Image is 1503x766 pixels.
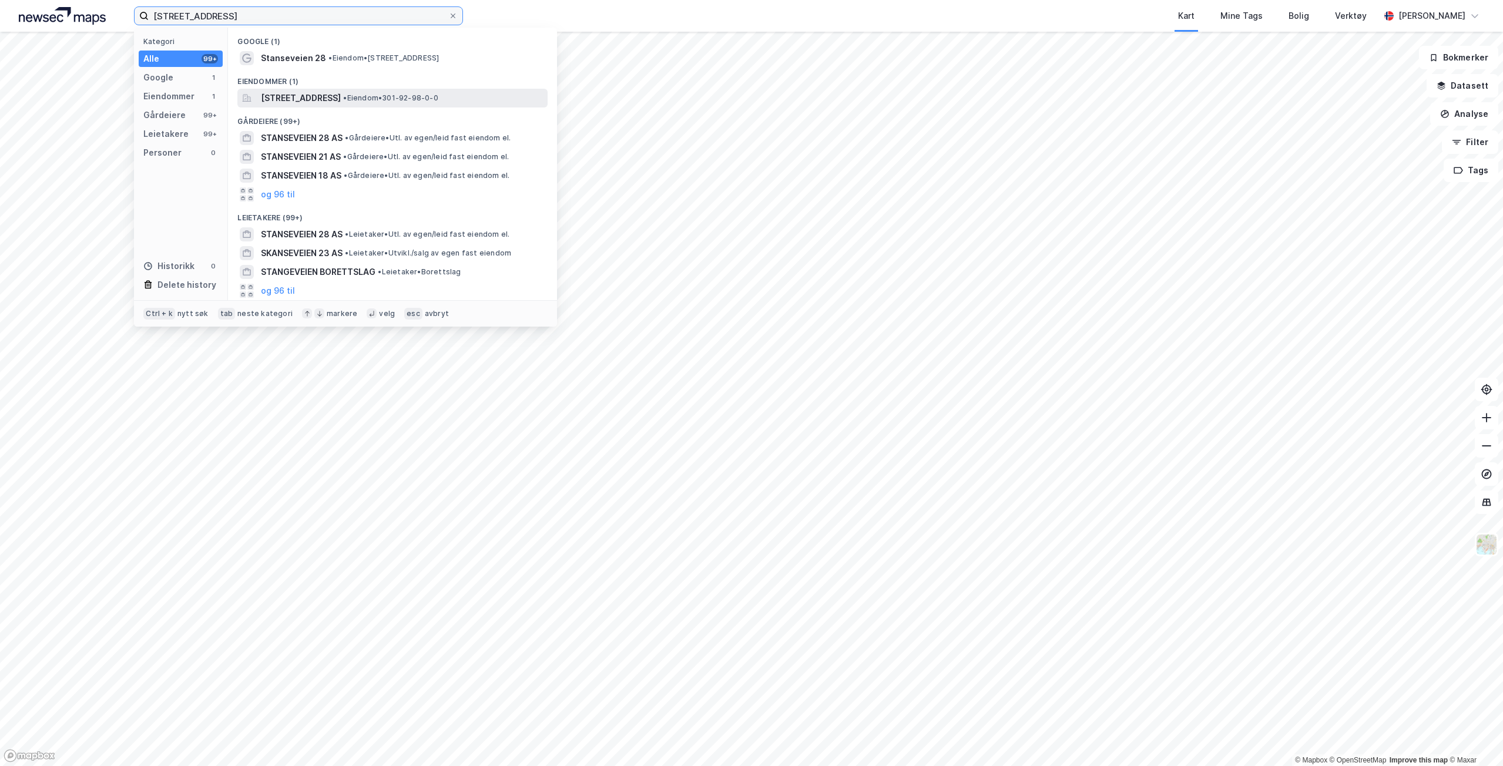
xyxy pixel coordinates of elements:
[261,131,343,145] span: STANSEVEIEN 28 AS
[202,129,218,139] div: 99+
[378,267,461,277] span: Leietaker • Borettslag
[261,187,295,201] button: og 96 til
[209,148,218,157] div: 0
[328,53,332,62] span: •
[261,150,341,164] span: STANSEVEIEN 21 AS
[345,133,348,142] span: •
[1220,9,1263,23] div: Mine Tags
[202,110,218,120] div: 99+
[343,93,438,103] span: Eiendom • 301-92-98-0-0
[237,309,293,318] div: neste kategori
[149,7,448,25] input: Søk på adresse, matrikkel, gårdeiere, leietakere eller personer
[344,171,347,180] span: •
[228,204,557,225] div: Leietakere (99+)
[1330,756,1387,764] a: OpenStreetMap
[1419,46,1498,69] button: Bokmerker
[143,37,223,46] div: Kategori
[261,169,341,183] span: STANSEVEIEN 18 AS
[328,53,439,63] span: Eiendom • [STREET_ADDRESS]
[1430,102,1498,126] button: Analyse
[1475,533,1498,556] img: Z
[1442,130,1498,154] button: Filter
[261,51,326,65] span: Stanseveien 28
[228,107,557,129] div: Gårdeiere (99+)
[19,7,106,25] img: logo.a4113a55bc3d86da70a041830d287a7e.svg
[209,261,218,271] div: 0
[143,146,182,160] div: Personer
[202,54,218,63] div: 99+
[143,89,194,103] div: Eiendommer
[1444,710,1503,766] div: Kontrollprogram for chat
[378,267,381,276] span: •
[1295,756,1327,764] a: Mapbox
[1390,756,1448,764] a: Improve this map
[1444,159,1498,182] button: Tags
[209,73,218,82] div: 1
[343,152,347,161] span: •
[379,309,395,318] div: velg
[157,278,216,292] div: Delete history
[343,152,509,162] span: Gårdeiere • Utl. av egen/leid fast eiendom el.
[345,248,511,258] span: Leietaker • Utvikl./salg av egen fast eiendom
[143,308,175,320] div: Ctrl + k
[344,171,509,180] span: Gårdeiere • Utl. av egen/leid fast eiendom el.
[1289,9,1309,23] div: Bolig
[345,133,511,143] span: Gårdeiere • Utl. av egen/leid fast eiendom el.
[143,259,194,273] div: Historikk
[1427,74,1498,98] button: Datasett
[261,284,295,298] button: og 96 til
[1444,710,1503,766] iframe: Chat Widget
[404,308,422,320] div: esc
[261,265,375,279] span: STANGEVEIEN BORETTSLAG
[143,52,159,66] div: Alle
[1398,9,1465,23] div: [PERSON_NAME]
[261,246,343,260] span: SKANSEVEIEN 23 AS
[143,127,189,141] div: Leietakere
[218,308,236,320] div: tab
[345,230,348,238] span: •
[345,230,509,239] span: Leietaker • Utl. av egen/leid fast eiendom el.
[177,309,209,318] div: nytt søk
[261,91,341,105] span: [STREET_ADDRESS]
[327,309,357,318] div: markere
[345,248,348,257] span: •
[209,92,218,101] div: 1
[228,68,557,89] div: Eiendommer (1)
[261,227,343,241] span: STANSEVEIEN 28 AS
[1335,9,1367,23] div: Verktøy
[143,108,186,122] div: Gårdeiere
[425,309,449,318] div: avbryt
[4,749,55,762] a: Mapbox homepage
[228,28,557,49] div: Google (1)
[1178,9,1195,23] div: Kart
[343,93,347,102] span: •
[143,70,173,85] div: Google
